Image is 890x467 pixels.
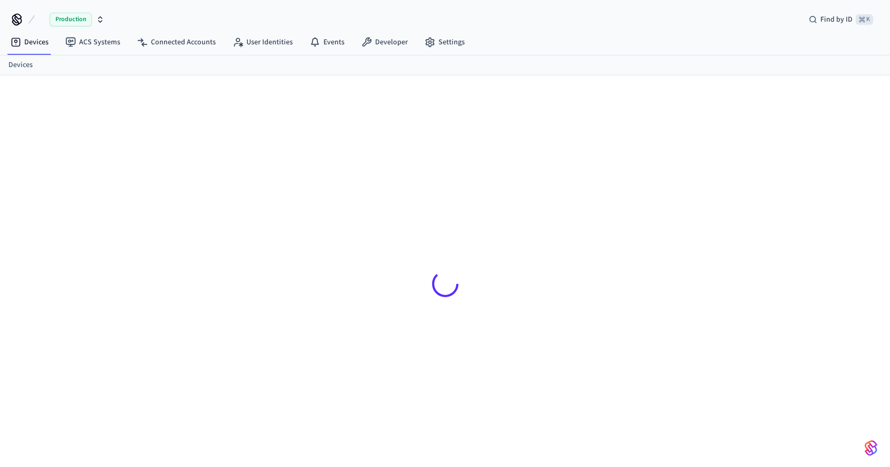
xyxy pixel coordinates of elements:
a: Developer [353,33,416,52]
a: ACS Systems [57,33,129,52]
a: User Identities [224,33,301,52]
a: Events [301,33,353,52]
a: Devices [2,33,57,52]
div: Find by ID⌘ K [800,10,882,29]
a: Connected Accounts [129,33,224,52]
a: Devices [8,60,33,71]
span: Production [50,13,92,26]
a: Settings [416,33,473,52]
span: Find by ID [820,14,853,25]
img: SeamLogoGradient.69752ec5.svg [865,440,877,456]
span: ⌘ K [856,14,873,25]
